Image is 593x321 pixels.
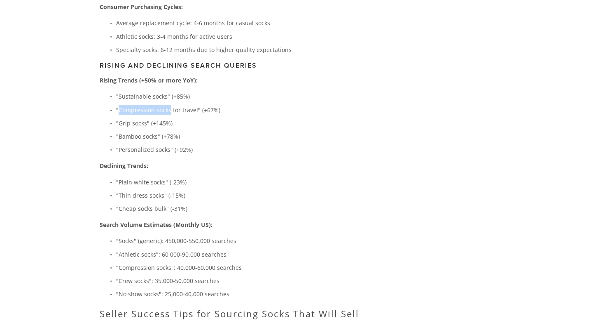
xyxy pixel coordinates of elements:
p: "Socks" (generic): 450,000-550,000 searches [116,236,388,246]
p: "No show socks": 25,000-40,000 searches [116,289,388,299]
p: Athletic socks: 3-4 months for active users [116,31,388,42]
p: "Compression socks for travel" (+67%) [116,105,388,115]
p: "Personalized socks" (+92%) [116,144,388,155]
strong: Consumer Purchasing Cycles: [100,3,183,11]
p: "Cheap socks bulk" (-31%) [116,203,388,214]
p: "Compression socks": 40,000-60,000 searches [116,262,388,273]
p: "Plain white socks" (-23%) [116,177,388,187]
p: "Thin dress socks" (-15%) [116,190,388,201]
p: "Grip socks" (+145%) [116,118,388,128]
strong: Declining Trends: [100,162,148,170]
p: Specialty socks: 6-12 months due to higher quality expectations [116,45,388,55]
p: "Bamboo socks" (+78%) [116,131,388,142]
p: "Crew socks": 35,000-50,000 searches [116,276,388,286]
strong: Search Volume Estimates (Monthly US): [100,221,212,229]
h3: Rising and Declining Search Queries [100,61,388,69]
p: Average replacement cycle: 4-6 months for casual socks [116,18,388,28]
h2: Seller Success Tips for Sourcing Socks That Will Sell [100,308,388,319]
p: "Sustainable socks" (+85%) [116,91,388,101]
strong: Rising Trends (+50% or more YoY): [100,76,198,84]
p: "Athletic socks": 60,000-90,000 searches [116,249,388,260]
